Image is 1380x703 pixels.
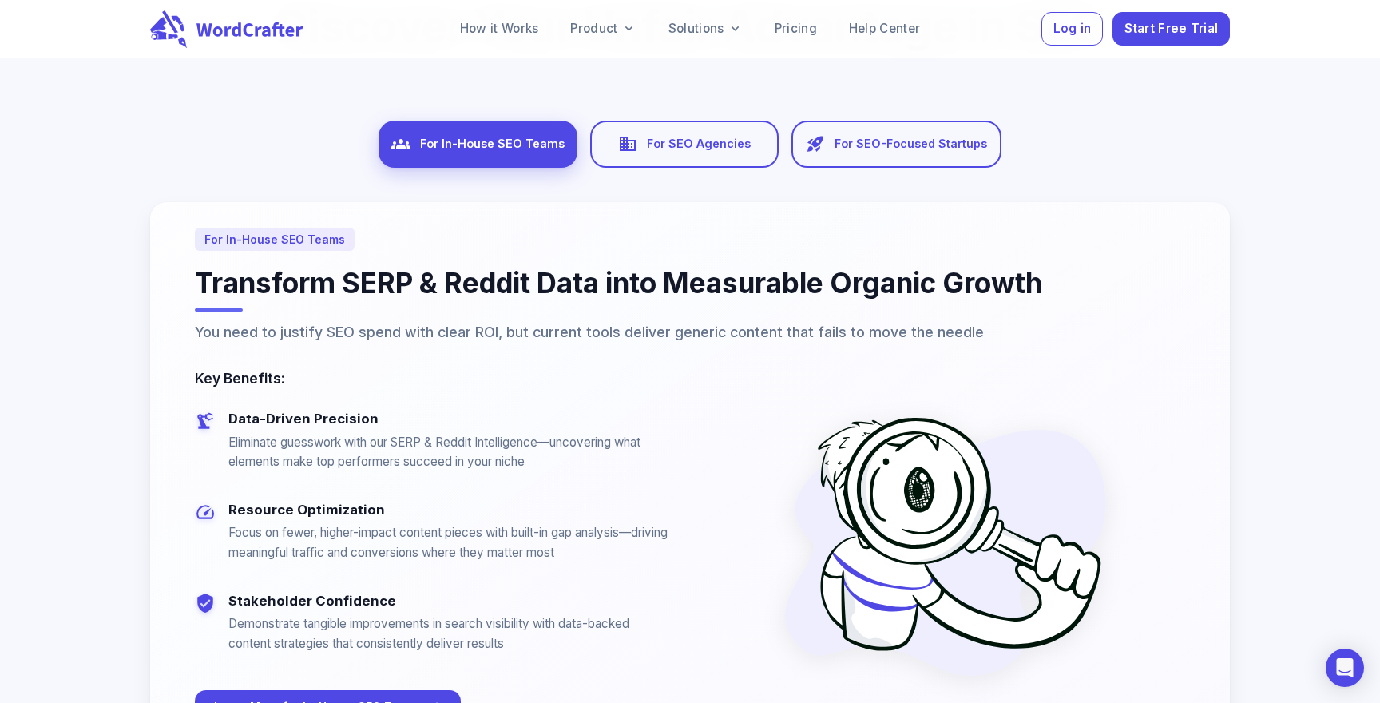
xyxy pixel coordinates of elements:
[791,121,1001,168] div: For SEO-Focused Startups
[590,121,779,168] div: For SEO Agencies
[557,13,648,45] a: Product
[785,418,1106,676] img: Transform SERP & Reddit Data into Measurable Organic Growth
[836,13,933,45] a: Help Center
[228,500,674,520] p: Resource Optimization
[228,409,674,429] p: Data-Driven Precision
[447,13,552,45] a: How it Works
[762,13,830,45] a: Pricing
[1326,649,1364,687] div: Open Intercom Messenger
[228,591,674,611] p: Stakeholder Confidence
[1112,12,1230,46] button: Start Free Trial
[1041,12,1103,46] button: Log in
[195,321,1185,344] h6: You need to justify SEO spend with clear ROI, but current tools deliver generic content that fail...
[195,228,355,251] div: For In-House SEO Teams
[228,614,674,653] p: Demonstrate tangible improvements in search visibility with data-backed content strategies that c...
[195,264,1185,302] h3: Transform SERP & Reddit Data into Measurable Organic Growth
[656,13,755,45] a: Solutions
[379,121,577,168] div: For In-House SEO Teams
[1053,18,1092,40] span: Log in
[195,369,674,388] h6: Key Benefits:
[228,523,674,562] p: Focus on fewer, higher-impact content pieces with built-in gap analysis—driving meaningful traffi...
[1124,18,1219,40] span: Start Free Trial
[228,433,674,472] p: Eliminate guesswork with our SERP & Reddit Intelligence—uncovering what elements make top perform...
